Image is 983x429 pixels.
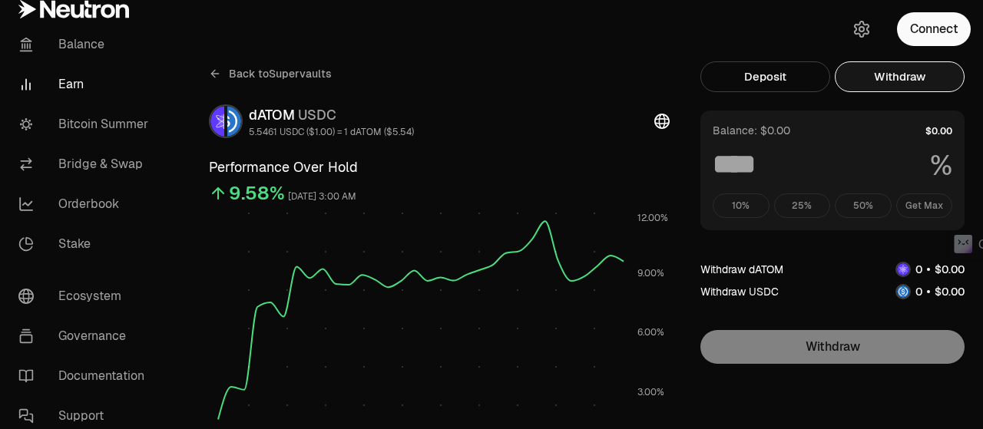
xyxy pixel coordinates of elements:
[637,212,668,224] tspan: 12.00%
[6,276,166,316] a: Ecosystem
[229,66,332,81] span: Back to Supervaults
[897,263,909,276] img: dATOM Logo
[209,61,332,86] a: Back toSupervaults
[637,326,664,338] tspan: 6.00%
[229,181,285,206] div: 9.58%
[6,356,166,396] a: Documentation
[6,144,166,184] a: Bridge & Swap
[700,262,783,277] div: Withdraw dATOM
[713,123,790,138] div: Balance: $0.00
[637,386,664,398] tspan: 3.00%
[249,126,414,138] div: 5.5461 USDC ($1.00) = 1 dATOM ($5.54)
[897,285,909,298] img: USDC Logo
[637,267,664,279] tspan: 9.00%
[209,157,670,178] h3: Performance Over Hold
[288,188,356,206] div: [DATE] 3:00 AM
[227,106,241,137] img: USDC Logo
[249,104,414,126] div: dATOM
[700,61,830,92] button: Deposit
[700,284,779,299] div: Withdraw USDC
[897,12,971,46] button: Connect
[6,224,166,264] a: Stake
[210,106,224,137] img: dATOM Logo
[835,61,965,92] button: Withdraw
[6,64,166,104] a: Earn
[6,184,166,224] a: Orderbook
[930,150,952,181] span: %
[6,25,166,64] a: Balance
[298,106,336,124] span: USDC
[6,316,166,356] a: Governance
[6,104,166,144] a: Bitcoin Summer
